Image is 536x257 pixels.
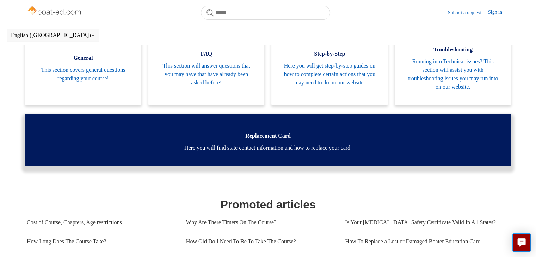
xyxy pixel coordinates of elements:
[27,4,83,18] img: Boat-Ed Help Center home page
[512,233,531,252] button: Live chat
[159,50,254,58] span: FAQ
[159,62,254,87] span: This section will answer questions that you may have that have already been asked before!
[186,232,335,251] a: How Old Do I Need To Be To Take The Course?
[27,213,175,232] a: Cost of Course, Chapters, Age restrictions
[201,6,330,20] input: Search
[148,28,265,105] a: FAQ This section will answer questions that you may have that have already been asked before!
[25,28,141,105] a: General This section covers general questions regarding your course!
[27,232,175,251] a: How Long Does The Course Take?
[36,66,131,83] span: This section covers general questions regarding your course!
[186,213,335,232] a: Why Are There Timers On The Course?
[395,28,511,105] a: Troubleshooting Running into Technical issues? This section will assist you with troubleshooting ...
[448,9,488,17] a: Submit a request
[345,232,504,251] a: How To Replace a Lost or Damaged Boater Education Card
[282,62,377,87] span: Here you will get step-by-step guides on how to complete certain actions that you may need to do ...
[27,196,509,213] h1: Promoted articles
[405,45,500,54] span: Troubleshooting
[405,57,500,91] span: Running into Technical issues? This section will assist you with troubleshooting issues you may r...
[36,132,500,140] span: Replacement Card
[282,50,377,58] span: Step-by-Step
[36,144,500,152] span: Here you will find state contact information and how to replace your card.
[345,213,504,232] a: Is Your [MEDICAL_DATA] Safety Certificate Valid In All States?
[36,54,131,62] span: General
[271,28,388,105] a: Step-by-Step Here you will get step-by-step guides on how to complete certain actions that you ma...
[488,8,509,17] a: Sign in
[11,32,95,38] button: English ([GEOGRAPHIC_DATA])
[25,114,511,166] a: Replacement Card Here you will find state contact information and how to replace your card.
